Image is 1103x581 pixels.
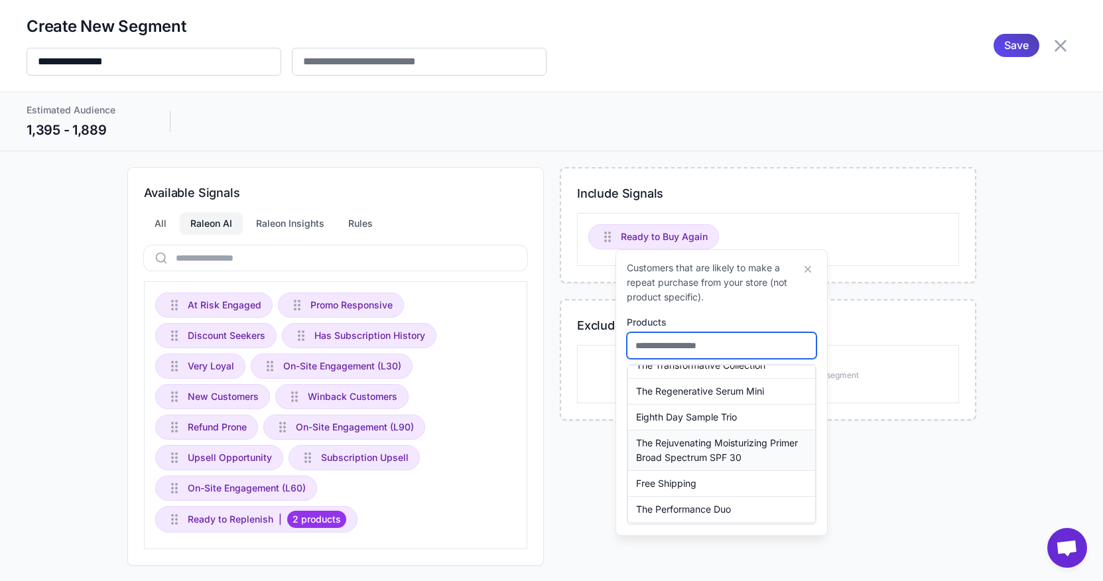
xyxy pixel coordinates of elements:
div: All [144,212,177,235]
span: On-Site Engagement (L60) [188,481,306,495]
div: Rules [338,212,383,235]
span: Very Loyal [188,359,234,373]
span: Save [1004,34,1029,57]
div: 1,395 - 1,889 [27,120,143,140]
h2: Create New Segment [27,16,547,37]
span: On-Site Engagement (L30) [283,359,401,373]
a: Open chat [1047,528,1087,568]
span: Subscription Upsell [321,450,409,465]
span: On-Site Engagement (L90) [296,420,414,434]
span: | [279,512,282,527]
button: The Regenerative Serum Mini [628,379,815,404]
span: Ready to Buy Again [621,229,708,244]
button: Free Shipping [628,471,815,496]
span: Winback Customers [308,389,397,404]
button: The Transformative Collection [628,353,815,378]
p: Customers that are likely to make a repeat purchase from your store (not product specific). [627,261,799,304]
span: Has Subscription History [314,328,425,343]
button: The Regenerative Serum Duo [628,523,815,548]
span: Refund Prone [188,420,247,434]
div: Raleon Insights [245,212,335,235]
span: The Performance Duo [636,502,731,517]
span: Eighth Day Sample Trio [636,410,737,424]
span: At Risk Engaged [188,298,261,312]
div: Raleon AI [180,212,243,235]
button: The Rejuvenating Moisturizing Primer Broad Spectrum SPF 30 [628,430,815,470]
span: Free Shipping [636,476,696,491]
span: Ready to Replenish [188,512,273,527]
label: Products [627,315,667,330]
button: The Performance Duo [628,497,815,522]
h3: Exclude Signals [577,316,959,334]
span: 2 products [287,511,346,528]
span: New Customers [188,389,259,404]
span: Upsell Opportunity [188,450,272,465]
span: The Rejuvenating Moisturizing Primer Broad Spectrum SPF 30 [636,436,807,465]
span: Discount Seekers [188,328,265,343]
h3: Include Signals [577,184,959,202]
span: The Regenerative Serum Mini [636,384,764,399]
button: Eighth Day Sample Trio [628,405,815,430]
span: Promo Responsive [310,298,393,312]
span: The Transformative Collection [636,358,765,373]
div: Estimated Audience [27,103,143,117]
h3: Available Signals [144,184,527,202]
